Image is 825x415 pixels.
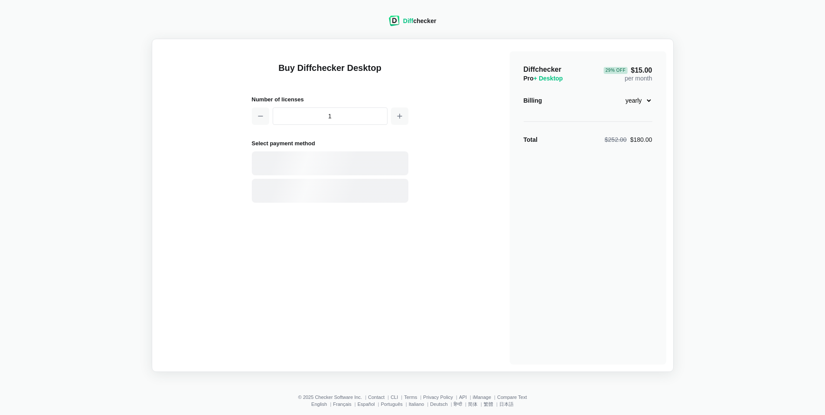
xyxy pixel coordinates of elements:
[459,395,467,400] a: API
[403,17,413,24] span: Diff
[524,136,538,143] strong: Total
[409,402,424,407] a: Italiano
[252,62,408,84] h1: Buy Diffchecker Desktop
[524,75,563,82] span: Pro
[524,96,542,105] div: Billing
[534,75,563,82] span: + Desktop
[497,395,527,400] a: Compare Text
[389,20,436,27] a: Diffchecker logoDiffchecker
[403,17,436,25] div: checker
[430,402,448,407] a: Deutsch
[404,395,417,400] a: Terms
[252,139,408,148] h2: Select payment method
[423,395,453,400] a: Privacy Policy
[381,402,403,407] a: Português
[604,67,627,74] div: 29 % Off
[454,402,462,407] a: हिन्दी
[357,402,375,407] a: Español
[252,95,408,104] h2: Number of licenses
[604,67,652,74] span: $15.00
[389,16,400,26] img: Diffchecker logo
[499,402,514,407] a: 日本語
[311,402,327,407] a: English
[298,395,368,400] li: © 2025 Checker Software Inc.
[391,395,398,400] a: CLI
[333,402,351,407] a: Français
[368,395,384,400] a: Contact
[605,136,627,143] span: $252.00
[604,65,652,83] div: per month
[273,107,387,125] input: 1
[524,66,561,73] span: Diffchecker
[468,402,478,407] a: 简体
[605,135,652,144] div: $180.00
[473,395,491,400] a: iManage
[484,402,493,407] a: 繁體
